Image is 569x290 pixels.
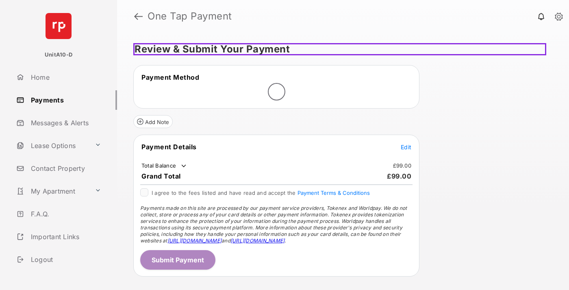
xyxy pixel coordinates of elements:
[133,115,173,128] button: Add Note
[140,250,215,270] button: Submit Payment
[140,205,407,244] span: Payments made on this site are processed by our payment service providers, Tokenex and Worldpay. ...
[13,159,117,178] a: Contact Property
[13,250,117,269] a: Logout
[167,238,222,244] a: [URL][DOMAIN_NAME]
[148,11,232,21] strong: One Tap Payment
[298,190,370,196] button: I agree to the fees listed and have read and accept the
[141,172,181,180] span: Grand Total
[13,227,104,246] a: Important Links
[401,144,411,150] span: Edit
[133,43,546,55] h5: Review & Submit Your Payment
[45,51,72,59] p: UnitA10-D
[13,90,117,110] a: Payments
[13,136,91,155] a: Lease Options
[152,190,370,196] span: I agree to the fees listed and have read and accept the
[141,143,197,151] span: Payment Details
[141,73,199,81] span: Payment Method
[13,181,91,201] a: My Apartment
[401,143,411,151] button: Edit
[387,172,411,180] span: £99.00
[230,238,284,244] a: [URL][DOMAIN_NAME]
[46,13,72,39] img: svg+xml;base64,PHN2ZyB4bWxucz0iaHR0cDovL3d3dy53My5vcmcvMjAwMC9zdmciIHdpZHRoPSI2NCIgaGVpZ2h0PSI2NC...
[393,162,412,169] td: £99.00
[141,162,188,170] td: Total Balance
[13,113,117,133] a: Messages & Alerts
[13,68,117,87] a: Home
[13,204,117,224] a: F.A.Q.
